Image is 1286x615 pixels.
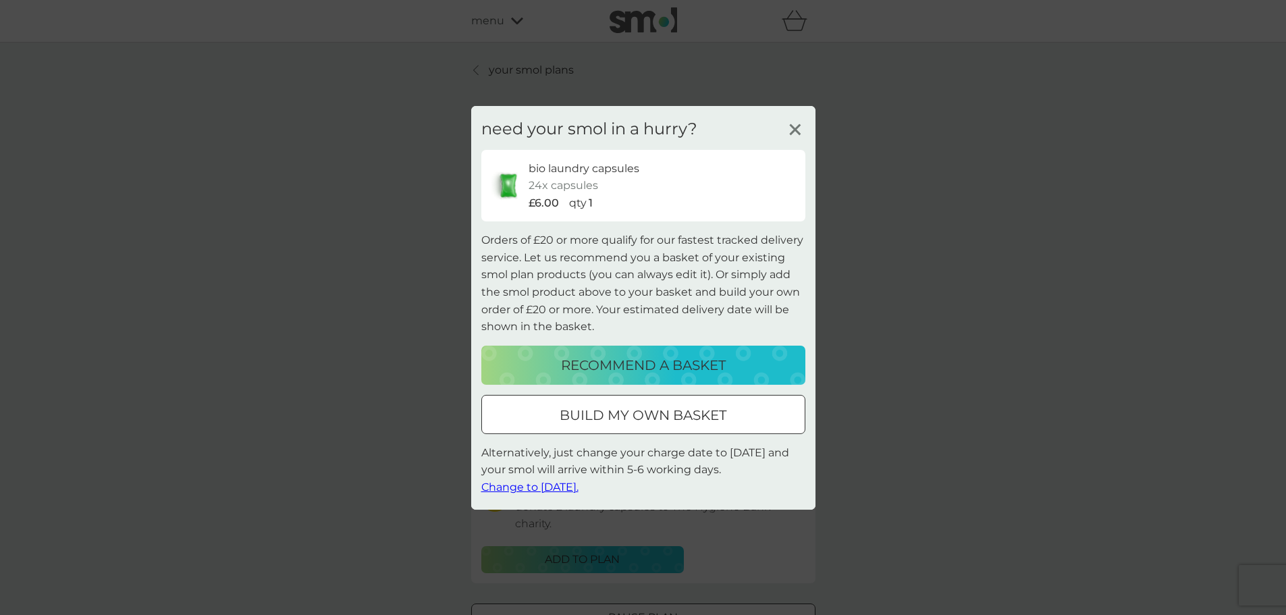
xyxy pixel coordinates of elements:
[529,177,598,194] p: 24x capsules
[481,119,697,138] h3: need your smol in a hurry?
[481,346,805,385] button: recommend a basket
[589,194,593,212] p: 1
[529,159,639,177] p: bio laundry capsules
[569,194,587,212] p: qty
[481,481,579,493] span: Change to [DATE].
[481,232,805,336] p: Orders of £20 or more qualify for our fastest tracked delivery service. Let us recommend you a ba...
[481,395,805,434] button: build my own basket
[560,404,726,426] p: build my own basket
[561,354,726,376] p: recommend a basket
[481,479,579,496] button: Change to [DATE].
[481,444,805,496] p: Alternatively, just change your charge date to [DATE] and your smol will arrive within 5-6 workin...
[529,194,559,212] p: £6.00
